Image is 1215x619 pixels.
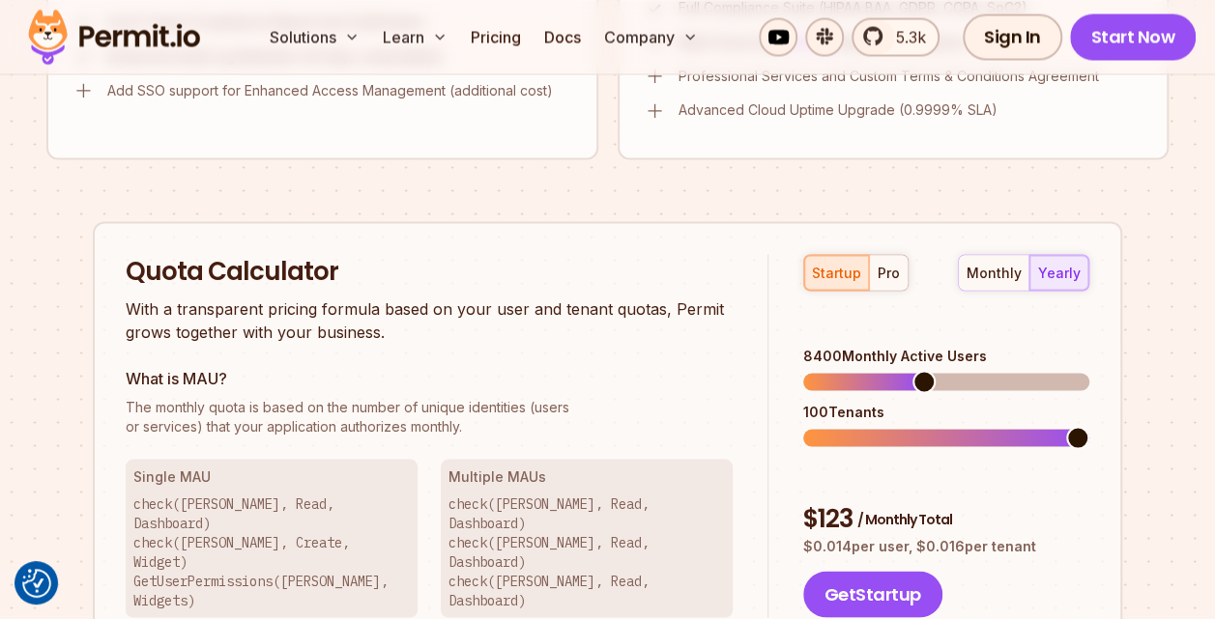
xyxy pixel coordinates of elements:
[448,493,725,609] p: check([PERSON_NAME], Read, Dashboard) check([PERSON_NAME], Read, Dashboard) check([PERSON_NAME], ...
[852,17,940,56] a: 5.3k
[803,571,942,617] button: GetStartup
[803,536,1089,555] p: $ 0.014 per user, $ 0.016 per tenant
[1070,14,1197,60] a: Start Now
[126,296,733,343] p: With a transparent pricing formula based on your user and tenant quotas, Permit grows together wi...
[963,14,1062,60] a: Sign In
[884,25,926,48] span: 5.3k
[126,397,733,416] span: The monthly quota is based on the number of unique identities (users
[803,346,1089,365] div: 8400 Monthly Active Users
[857,509,952,528] span: / Monthly Total
[375,17,455,56] button: Learn
[448,466,725,486] h3: Multiple MAUs
[536,17,589,56] a: Docs
[126,366,733,389] h3: What is MAU?
[22,569,51,598] img: Revisit consent button
[262,17,367,56] button: Solutions
[126,254,733,289] h2: Quota Calculator
[803,501,1089,536] div: $ 123
[133,466,410,486] h3: Single MAU
[126,397,733,436] p: or services) that your application authorizes monthly.
[967,263,1022,282] div: monthly
[22,569,51,598] button: Consent Preferences
[679,100,998,120] p: Advanced Cloud Uptime Upgrade (0.9999% SLA)
[107,81,553,100] p: Add SSO support for Enhanced Access Management (additional cost)
[878,263,900,282] div: pro
[679,67,1099,86] p: Professional Services and Custom Terms & Conditions Agreement
[596,17,706,56] button: Company
[133,493,410,609] p: check([PERSON_NAME], Read, Dashboard) check([PERSON_NAME], Create, Widget) GetUserPermissions([PE...
[803,402,1089,421] div: 100 Tenants
[463,17,529,56] a: Pricing
[19,4,209,70] img: Permit logo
